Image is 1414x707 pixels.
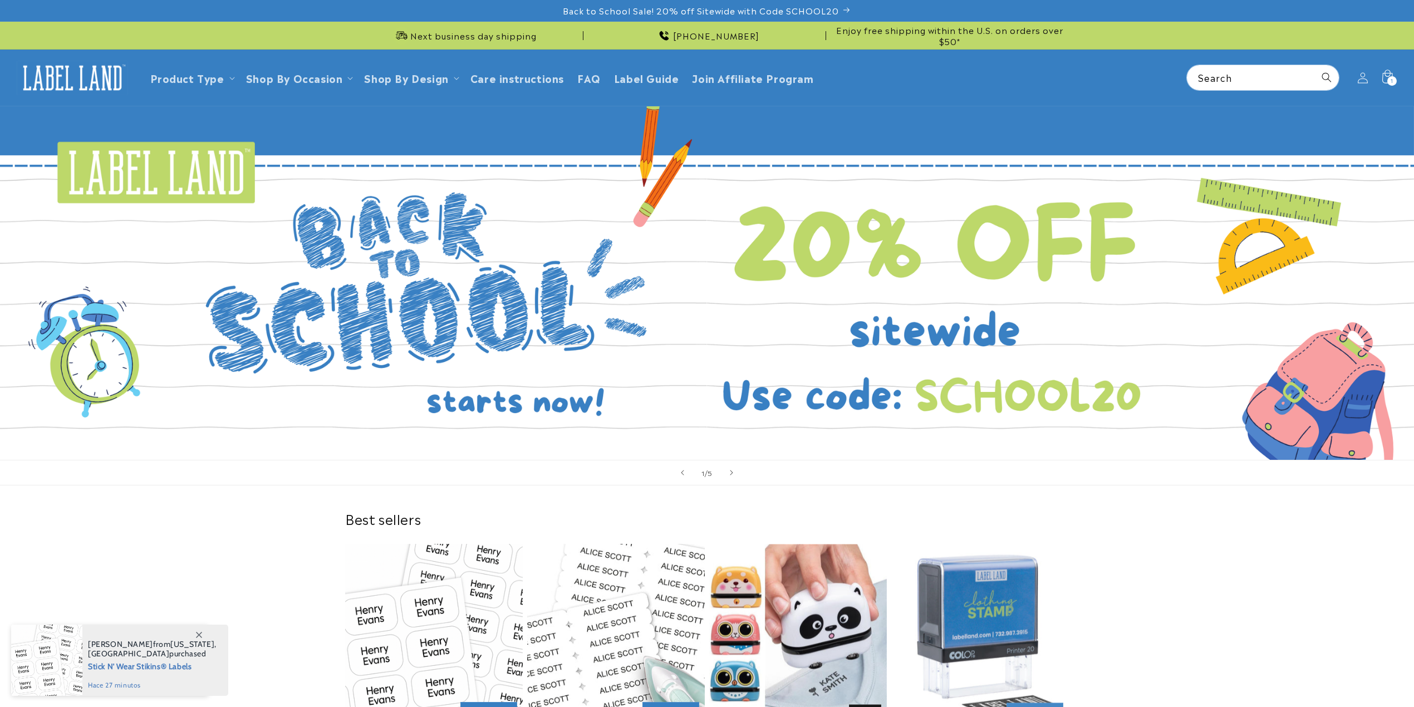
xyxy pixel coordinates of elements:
[246,71,343,84] span: Shop By Occasion
[88,639,153,649] span: [PERSON_NAME]
[364,70,448,85] a: Shop By Design
[831,22,1069,49] div: Announcement
[1314,65,1339,90] button: Search
[88,640,217,659] span: from , purchased
[17,61,128,95] img: Label Land
[410,30,537,41] span: Next business day shipping
[345,22,583,49] div: Announcement
[692,71,813,84] span: Join Affiliate Program
[563,5,839,16] span: Back to School Sale! 20% off Sitewide with Code SCHOOL20
[239,65,358,91] summary: Shop By Occasion
[708,467,713,478] span: 5
[614,71,679,84] span: Label Guide
[345,510,1069,527] h2: Best sellers
[13,56,132,99] a: Label Land
[1391,76,1393,86] span: 1
[701,467,705,478] span: 1
[470,71,564,84] span: Care instructions
[357,65,463,91] summary: Shop By Design
[170,639,214,649] span: [US_STATE]
[685,65,820,91] a: Join Affiliate Program
[88,680,217,690] span: hace 27 minutos
[88,659,217,672] span: Stick N' Wear Stikins® Labels
[571,65,607,91] a: FAQ
[831,24,1069,46] span: Enjoy free shipping within the U.S. on orders over $50*
[150,70,224,85] a: Product Type
[588,22,826,49] div: Announcement
[719,460,744,485] button: Next slide
[144,65,239,91] summary: Product Type
[673,30,759,41] span: [PHONE_NUMBER]
[88,649,169,659] span: [GEOGRAPHIC_DATA]
[670,460,695,485] button: Previous slide
[705,467,708,478] span: /
[577,71,601,84] span: FAQ
[607,65,686,91] a: Label Guide
[464,65,571,91] a: Care instructions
